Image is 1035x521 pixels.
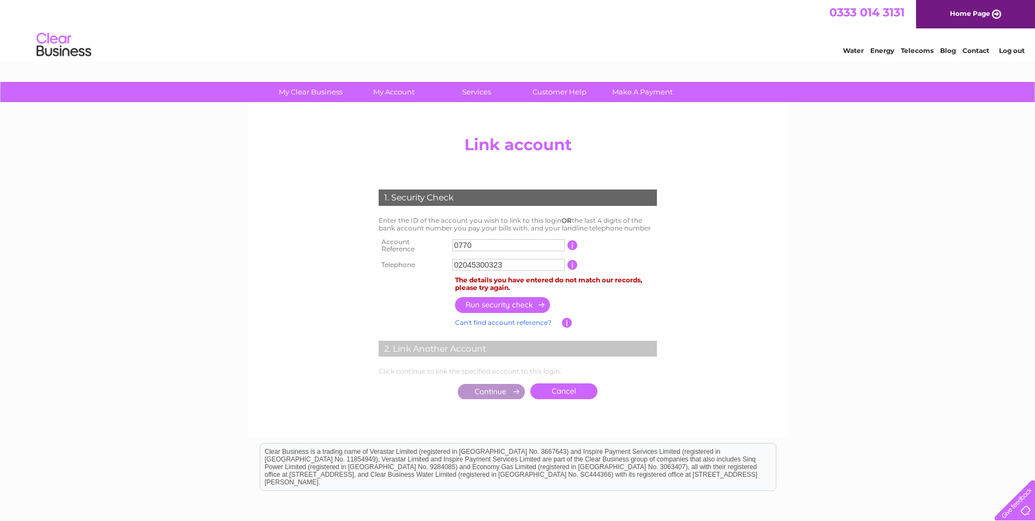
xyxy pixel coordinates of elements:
[455,276,657,292] div: The details you have entered do not match our records, please try again.
[829,5,905,19] a: 0333 014 3131
[376,256,450,274] th: Telephone
[597,82,687,102] a: Make A Payment
[562,318,572,328] input: Information
[379,190,657,206] div: 1. Security Check
[530,383,597,399] a: Cancel
[999,46,1025,55] a: Log out
[901,46,934,55] a: Telecoms
[349,82,439,102] a: My Account
[567,240,578,250] input: Information
[266,82,356,102] a: My Clear Business
[458,384,525,399] input: Submit
[376,365,660,378] td: Click continue to link the specified account to this login.
[376,214,660,235] td: Enter the ID of the account you wish to link to this login the last 4 digits of the bank account ...
[870,46,894,55] a: Energy
[843,46,864,55] a: Water
[455,318,552,327] a: Can't find account reference?
[567,260,578,270] input: Information
[36,28,92,62] img: logo.png
[432,82,522,102] a: Services
[514,82,605,102] a: Customer Help
[260,6,776,53] div: Clear Business is a trading name of Verastar Limited (registered in [GEOGRAPHIC_DATA] No. 3667643...
[376,235,450,257] th: Account Reference
[940,46,956,55] a: Blog
[561,216,572,224] b: OR
[379,341,657,357] div: 2. Link Another Account
[962,46,989,55] a: Contact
